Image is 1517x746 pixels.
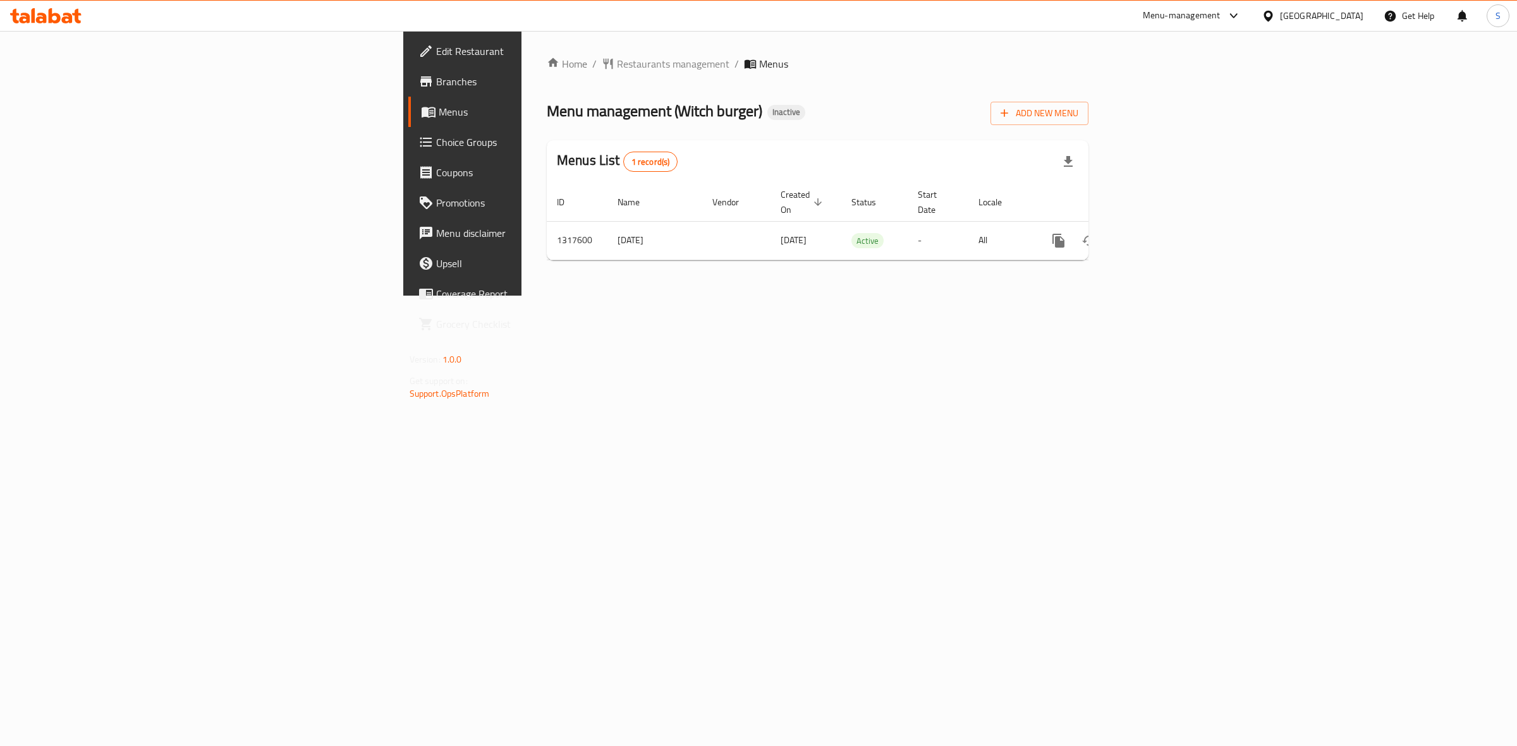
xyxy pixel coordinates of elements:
button: Change Status [1074,226,1104,256]
span: Locale [978,195,1018,210]
span: S [1496,9,1501,23]
a: Menu disclaimer [408,218,657,248]
span: [DATE] [781,232,807,248]
span: 1 record(s) [624,156,678,168]
a: Coupons [408,157,657,188]
a: Restaurants management [602,56,729,71]
h2: Menus List [557,151,678,172]
span: Name [618,195,656,210]
td: All [968,221,1033,260]
a: Choice Groups [408,127,657,157]
div: Inactive [767,105,805,120]
div: Export file [1053,147,1083,177]
a: Branches [408,66,657,97]
span: Upsell [436,256,647,271]
a: Promotions [408,188,657,218]
span: Coupons [436,165,647,180]
table: enhanced table [547,183,1175,260]
td: - [908,221,968,260]
span: Promotions [436,195,647,210]
div: Menu-management [1143,8,1221,23]
button: Add New Menu [990,102,1088,125]
span: Menus [439,104,647,119]
span: Status [851,195,893,210]
span: Branches [436,74,647,89]
span: Choice Groups [436,135,647,150]
span: Created On [781,187,826,217]
li: / [734,56,739,71]
span: Menu disclaimer [436,226,647,241]
div: [GEOGRAPHIC_DATA] [1280,9,1363,23]
span: Vendor [712,195,755,210]
span: Edit Restaurant [436,44,647,59]
span: Menus [759,56,788,71]
span: ID [557,195,581,210]
span: Version: [410,351,441,368]
span: Active [851,234,884,248]
span: Add New Menu [1001,105,1078,121]
div: Active [851,233,884,248]
button: more [1044,226,1074,256]
a: Upsell [408,248,657,279]
div: Total records count [623,152,678,172]
a: Menus [408,97,657,127]
span: Start Date [918,187,953,217]
span: Inactive [767,107,805,117]
a: Support.OpsPlatform [410,385,490,402]
span: Get support on: [410,373,468,389]
a: Coverage Report [408,279,657,309]
th: Actions [1033,183,1175,222]
nav: breadcrumb [547,56,1088,71]
a: Grocery Checklist [408,309,657,339]
span: 1.0.0 [442,351,462,368]
a: Edit Restaurant [408,36,657,66]
span: Coverage Report [436,286,647,301]
span: Grocery Checklist [436,316,647,332]
span: Restaurants management [617,56,729,71]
